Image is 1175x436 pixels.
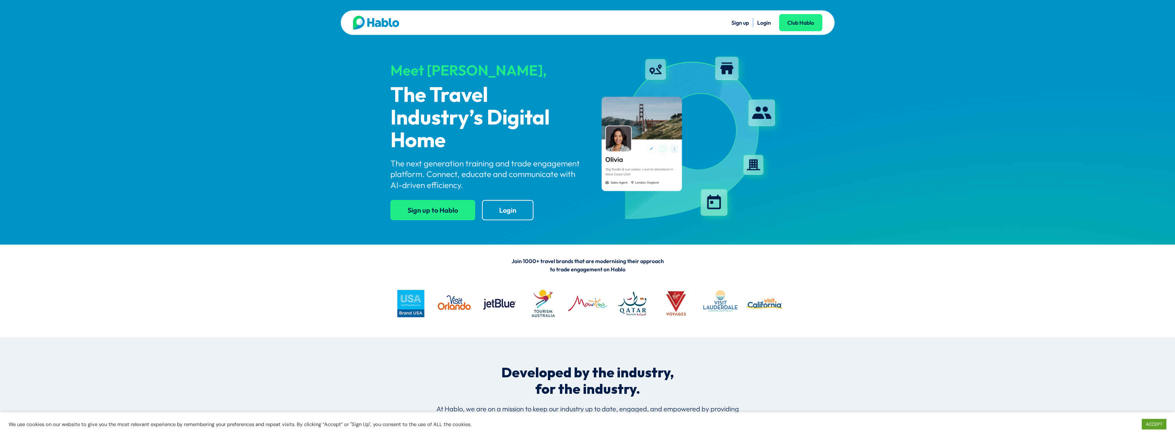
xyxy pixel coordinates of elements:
img: busa [390,283,431,324]
p: The next generation training and trade engagement platform. Connect, educate and communicate with... [390,158,582,190]
img: QATAR [611,283,652,324]
a: Login [482,200,533,220]
a: Club Hablo [779,14,822,31]
div: We use cookies on our website to give you the most relevant experience by remembering your prefer... [9,421,819,427]
img: jetblue [479,283,519,324]
a: Sign up [731,19,749,26]
span: e are on a mission to keep our industry up to date, engaged, and empowered by providing efficient... [462,404,739,421]
img: Tourism Australia [523,283,564,324]
div: Meet [PERSON_NAME], [390,62,582,78]
img: vc logo [744,283,785,324]
span: Join 1000+ travel brands that are modernising their approach to trade engagement on Hablo [512,258,664,273]
img: hablo-profile-image [594,51,785,226]
img: LAUDERDALE [700,283,741,324]
img: VO [434,283,475,324]
a: Sign up to Hablo [390,200,475,220]
img: VV logo [656,283,696,324]
img: MTPA [567,283,608,324]
p: The Travel Industry’s Digital Home [390,84,582,152]
div: Developed by the industry, for the industry. [496,365,680,398]
p: At Hablo, w [435,405,740,428]
img: Hablo logo main 2 [353,16,399,30]
a: ACCEPT [1142,419,1166,429]
a: Login [757,19,771,26]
